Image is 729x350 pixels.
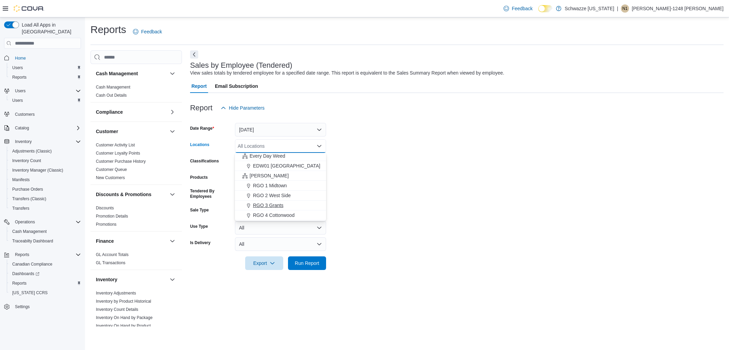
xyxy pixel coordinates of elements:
[249,256,279,270] span: Export
[10,64,26,72] a: Users
[10,227,81,236] span: Cash Management
[168,108,176,116] button: Compliance
[96,151,140,156] a: Customer Loyalty Points
[253,162,320,169] span: EDW01 [GEOGRAPHIC_DATA]
[15,112,35,117] span: Customers
[235,123,326,137] button: [DATE]
[253,202,283,209] span: RGO 3 Grants
[10,279,81,287] span: Reports
[235,161,326,171] button: EDW01 [GEOGRAPHIC_DATA]
[191,79,207,93] span: Report
[190,207,209,213] label: Sale Type
[1,137,84,146] button: Inventory
[190,224,208,229] label: Use Type
[245,256,283,270] button: Export
[12,148,52,154] span: Adjustments (Classic)
[96,291,136,296] a: Inventory Adjustments
[1,123,84,133] button: Catalog
[7,73,84,82] button: Reports
[12,53,81,62] span: Home
[10,147,54,155] a: Adjustments (Classic)
[15,125,29,131] span: Catalog
[10,185,81,193] span: Purchase Orders
[96,276,117,283] h3: Inventory
[10,260,81,268] span: Canadian Compliance
[190,142,209,147] label: Locations
[96,109,167,115] button: Compliance
[12,261,52,267] span: Canadian Compliance
[96,84,130,90] span: Cash Management
[12,290,48,296] span: [US_STATE] CCRS
[235,220,326,230] button: RGO 5 Nob Hill
[96,252,129,257] span: GL Account Totals
[190,158,219,164] label: Classifications
[253,192,291,199] span: RGO 2 West Side
[96,191,151,198] h3: Discounts & Promotions
[190,61,292,69] h3: Sales by Employee (Tendered)
[12,110,81,118] span: Customers
[317,143,322,149] button: Close list of options
[10,279,29,287] a: Reports
[190,69,504,77] div: View sales totals by tendered employee for a specified date range. This report is equivalent to t...
[235,191,326,201] button: RGO 2 West Side
[7,175,84,185] button: Manifests
[15,219,35,225] span: Operations
[501,2,535,15] a: Feedback
[10,260,55,268] a: Canadian Compliance
[622,4,627,13] span: N1
[12,87,28,95] button: Users
[12,87,81,95] span: Users
[10,73,81,81] span: Reports
[96,299,151,304] a: Inventory by Product Historical
[90,204,182,231] div: Discounts & Promotions
[617,4,618,13] p: |
[12,98,23,103] span: Users
[12,138,34,146] button: Inventory
[7,288,84,298] button: [US_STATE] CCRS
[253,182,287,189] span: RGO 1 Midtown
[10,176,32,184] a: Manifests
[7,63,84,73] button: Users
[1,250,84,259] button: Reports
[96,315,153,320] span: Inventory On Hand by Package
[7,259,84,269] button: Canadian Compliance
[565,4,614,13] p: Schwazze [US_STATE]
[7,146,84,156] button: Adjustments (Classic)
[96,213,128,219] span: Promotion Details
[96,70,167,77] button: Cash Management
[12,251,32,259] button: Reports
[4,50,81,329] nav: Complex example
[12,302,81,311] span: Settings
[96,299,151,304] span: Inventory by Product Historical
[1,302,84,312] button: Settings
[7,194,84,204] button: Transfers (Classic)
[15,88,26,94] span: Users
[235,201,326,210] button: RGO 3 Grants
[190,240,210,245] label: Is Delivery
[96,93,127,98] span: Cash Out Details
[96,167,127,172] span: Customer Queue
[10,166,66,174] a: Inventory Manager (Classic)
[190,104,213,112] h3: Report
[96,93,127,98] a: Cash Out Details
[12,138,81,146] span: Inventory
[10,157,81,165] span: Inventory Count
[12,75,27,80] span: Reports
[12,65,23,70] span: Users
[96,191,167,198] button: Discounts & Promotions
[10,185,46,193] a: Purchase Orders
[96,323,151,328] a: Inventory On Hand by Product
[10,289,50,297] a: [US_STATE] CCRS
[1,86,84,96] button: Users
[1,53,84,63] button: Home
[235,171,326,181] button: [PERSON_NAME]
[96,206,114,210] a: Discounts
[250,153,285,159] span: Every Day Weed
[96,222,117,227] span: Promotions
[168,275,176,284] button: Inventory
[96,128,118,135] h3: Customer
[96,159,146,164] a: Customer Purchase History
[12,218,81,226] span: Operations
[7,279,84,288] button: Reports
